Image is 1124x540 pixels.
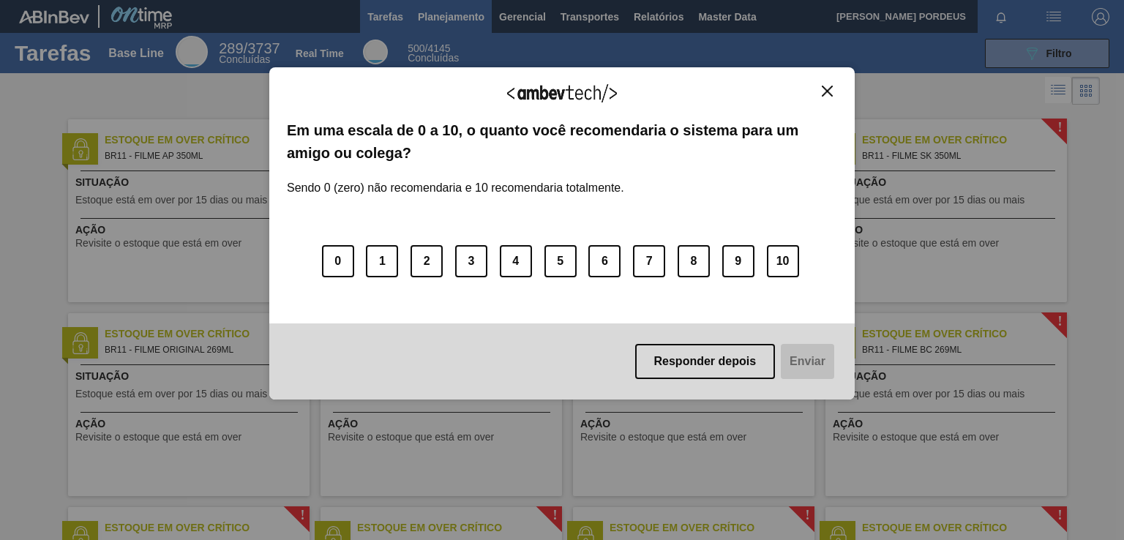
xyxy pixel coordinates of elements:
[411,245,443,277] button: 2
[455,245,487,277] button: 3
[544,245,577,277] button: 5
[822,86,833,97] img: Close
[507,84,617,102] img: Logo Ambevtech
[767,245,799,277] button: 10
[633,245,665,277] button: 7
[366,245,398,277] button: 1
[817,85,837,97] button: Close
[722,245,754,277] button: 9
[287,164,624,195] label: Sendo 0 (zero) não recomendaria e 10 recomendaria totalmente.
[678,245,710,277] button: 8
[322,245,354,277] button: 0
[287,119,837,164] label: Em uma escala de 0 a 10, o quanto você recomendaria o sistema para um amigo ou colega?
[588,245,621,277] button: 6
[500,245,532,277] button: 4
[635,344,776,379] button: Responder depois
